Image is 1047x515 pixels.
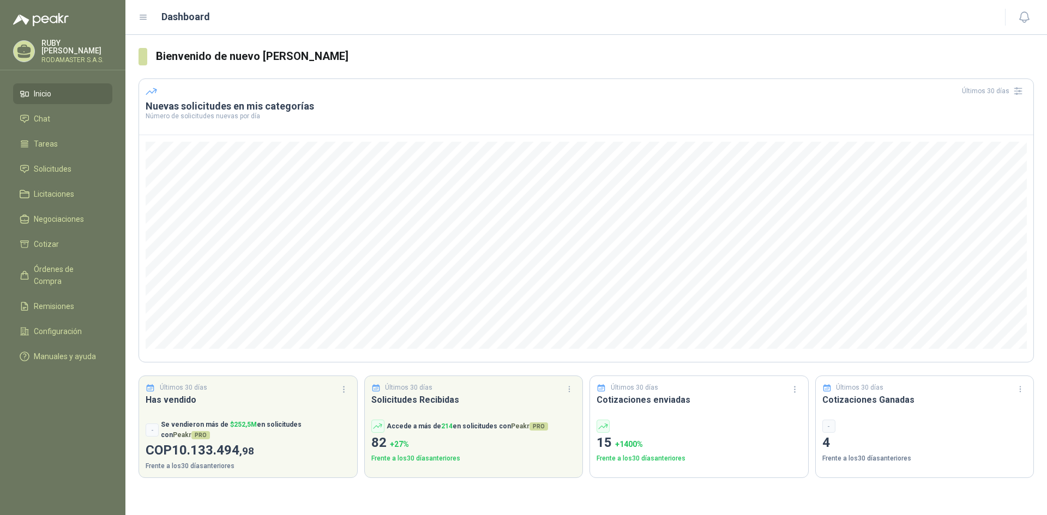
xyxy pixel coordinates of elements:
h3: Nuevas solicitudes en mis categorías [146,100,1027,113]
span: + 27 % [390,440,409,449]
div: - [822,420,835,433]
a: Cotizar [13,234,112,255]
h3: Cotizaciones enviadas [597,393,802,407]
p: Accede a más de en solicitudes con [387,421,548,432]
span: Negociaciones [34,213,84,225]
p: 4 [822,433,1027,453]
h3: Solicitudes Recibidas [371,393,576,407]
span: PRO [529,422,548,431]
h3: Has vendido [146,393,351,407]
p: Número de solicitudes nuevas por día [146,113,1027,119]
h3: Bienvenido de nuevo [PERSON_NAME] [156,48,1034,65]
img: Logo peakr [13,13,69,26]
h1: Dashboard [161,9,210,25]
a: Negociaciones [13,209,112,229]
span: Peakr [173,431,210,439]
span: Peakr [511,422,548,430]
p: COP [146,440,351,461]
a: Manuales y ayuda [13,346,112,367]
span: Manuales y ayuda [34,350,96,362]
span: Inicio [34,88,51,100]
span: Chat [34,113,50,125]
p: 82 [371,433,576,453]
p: 15 [597,433,802,453]
p: Frente a los 30 días anteriores [597,453,802,464]
a: Licitaciones [13,184,112,204]
a: Órdenes de Compra [13,259,112,292]
span: Configuración [34,325,82,337]
span: ,98 [239,445,254,457]
a: Tareas [13,134,112,154]
span: PRO [191,431,210,439]
span: 10.133.494 [172,443,254,458]
h3: Cotizaciones Ganadas [822,393,1027,407]
span: 214 [441,422,453,430]
span: Cotizar [34,238,59,250]
p: Últimos 30 días [385,383,432,393]
p: Últimos 30 días [160,383,207,393]
div: Últimos 30 días [962,82,1027,100]
p: Frente a los 30 días anteriores [146,461,351,471]
p: Se vendieron más de en solicitudes con [161,420,351,440]
span: Licitaciones [34,188,74,200]
a: Solicitudes [13,159,112,179]
span: Solicitudes [34,163,71,175]
p: Frente a los 30 días anteriores [371,453,576,464]
p: Últimos 30 días [611,383,658,393]
p: Últimos 30 días [836,383,883,393]
a: Remisiones [13,296,112,317]
a: Chat [13,108,112,129]
a: Inicio [13,83,112,104]
p: Frente a los 30 días anteriores [822,453,1027,464]
p: RODAMASTER S.A.S. [41,57,112,63]
p: RUBY [PERSON_NAME] [41,39,112,54]
span: $ 252,5M [230,421,257,428]
span: Tareas [34,138,58,150]
span: + 1400 % [615,440,643,449]
span: Remisiones [34,300,74,312]
a: Configuración [13,321,112,342]
div: - [146,423,159,437]
span: Órdenes de Compra [34,263,102,287]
